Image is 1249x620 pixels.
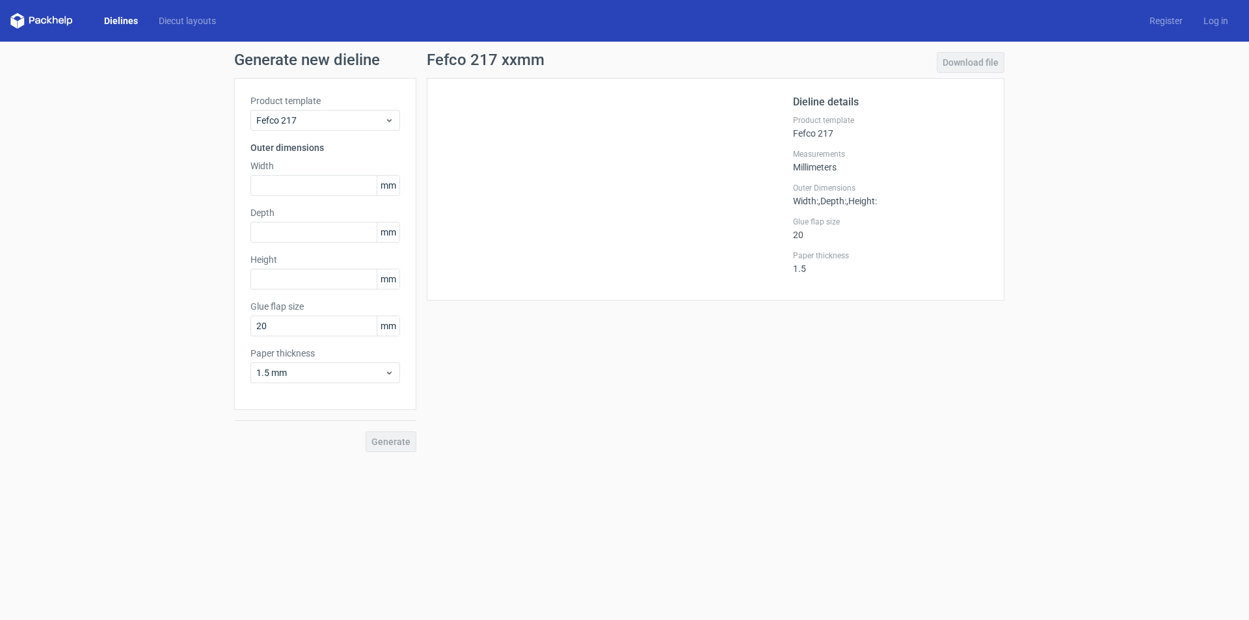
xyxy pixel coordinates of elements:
[1139,14,1193,27] a: Register
[793,217,988,240] div: 20
[793,115,988,126] label: Product template
[250,347,400,360] label: Paper thickness
[377,176,399,195] span: mm
[818,196,846,206] span: , Depth :
[377,269,399,289] span: mm
[94,14,148,27] a: Dielines
[256,114,384,127] span: Fefco 217
[793,94,988,110] h2: Dieline details
[148,14,226,27] a: Diecut layouts
[377,316,399,336] span: mm
[377,222,399,242] span: mm
[250,159,400,172] label: Width
[250,94,400,107] label: Product template
[250,206,400,219] label: Depth
[250,300,400,313] label: Glue flap size
[793,115,988,139] div: Fefco 217
[793,250,988,261] label: Paper thickness
[793,217,988,227] label: Glue flap size
[793,183,988,193] label: Outer Dimensions
[793,149,988,159] label: Measurements
[250,253,400,266] label: Height
[256,366,384,379] span: 1.5 mm
[234,52,1015,68] h1: Generate new dieline
[793,196,818,206] span: Width :
[1193,14,1239,27] a: Log in
[250,141,400,154] h3: Outer dimensions
[793,250,988,274] div: 1.5
[427,52,544,68] h1: Fefco 217 xxmm
[846,196,877,206] span: , Height :
[793,149,988,172] div: Millimeters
